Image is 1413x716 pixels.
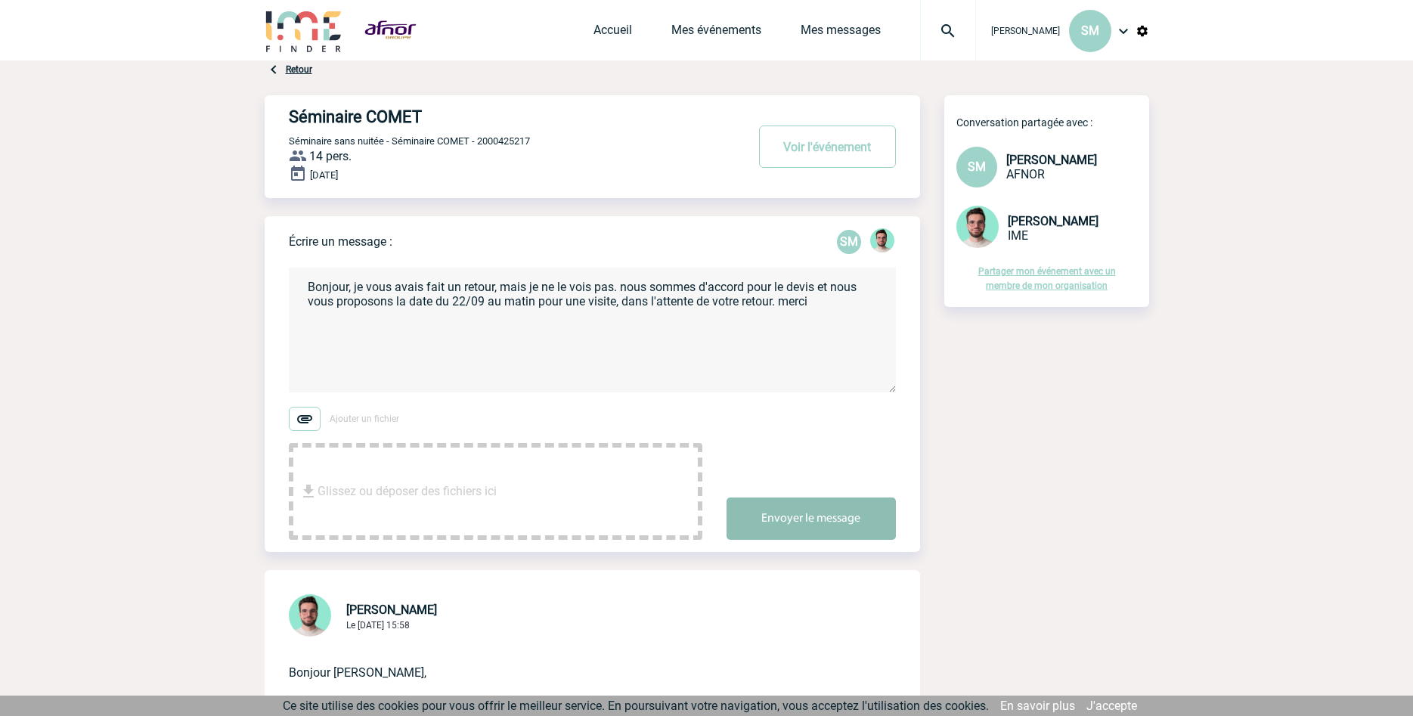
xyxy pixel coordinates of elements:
[289,594,331,637] img: 121547-2.png
[956,206,999,248] img: 121547-2.png
[1006,153,1097,167] span: [PERSON_NAME]
[283,699,989,713] span: Ce site utilise des cookies pour vous offrir le meilleur service. En poursuivant votre navigation...
[1008,228,1028,243] span: IME
[309,149,352,163] span: 14 pers.
[318,454,497,529] span: Glissez ou déposer des fichiers ici
[310,169,338,181] span: [DATE]
[330,414,399,424] span: Ajouter un fichier
[978,266,1116,291] a: Partager mon événement avec un membre de mon organisation
[1000,699,1075,713] a: En savoir plus
[286,64,312,75] a: Retour
[1006,167,1045,181] span: AFNOR
[727,497,896,540] button: Envoyer le message
[956,116,1149,129] p: Conversation partagée avec :
[870,228,894,256] div: Benjamin ROLAND
[968,160,986,174] span: SM
[759,126,896,168] button: Voir l'événement
[870,228,894,253] img: 121547-2.png
[671,23,761,44] a: Mes événements
[289,234,392,249] p: Écrire un message :
[346,603,437,617] span: [PERSON_NAME]
[1081,23,1099,38] span: SM
[837,230,861,254] div: Sylvia MARCET
[837,230,861,254] p: SM
[1008,214,1098,228] span: [PERSON_NAME]
[289,107,701,126] h4: Séminaire COMET
[346,620,410,631] span: Le [DATE] 15:58
[299,482,318,501] img: file_download.svg
[991,26,1060,36] span: [PERSON_NAME]
[265,9,343,52] img: IME-Finder
[1086,699,1137,713] a: J'accepte
[289,135,530,147] span: Séminaire sans nuitée - Séminaire COMET - 2000425217
[801,23,881,44] a: Mes messages
[593,23,632,44] a: Accueil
